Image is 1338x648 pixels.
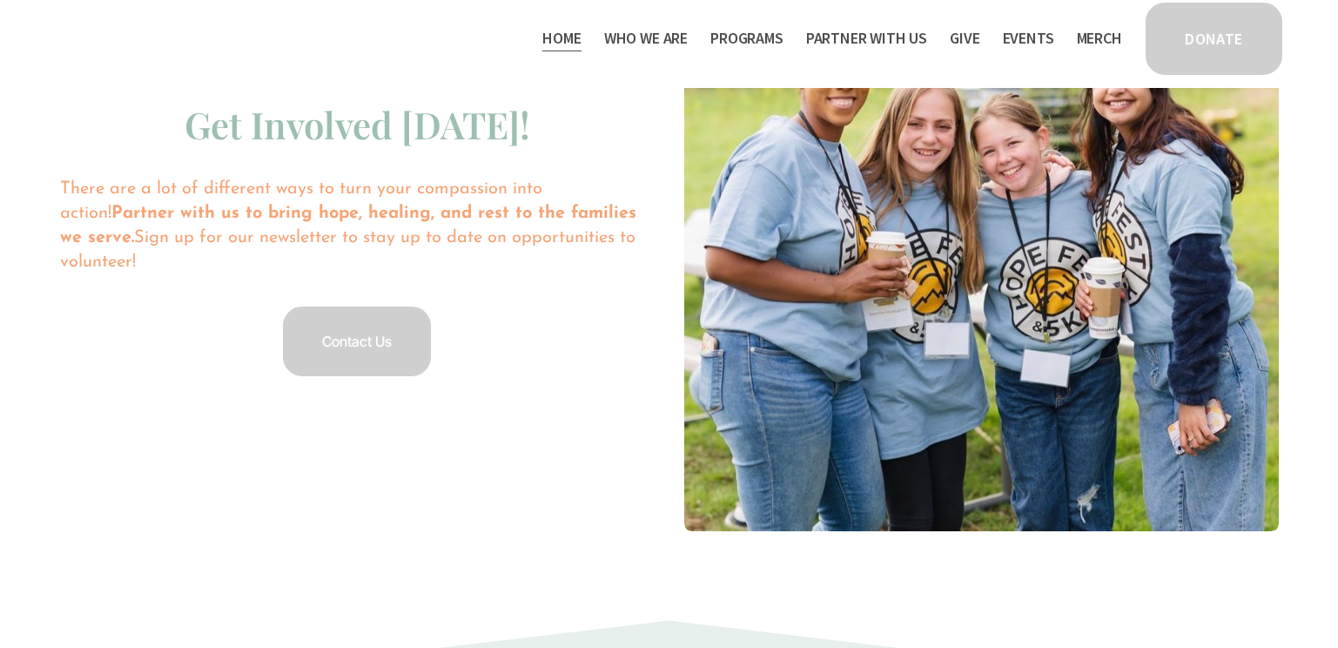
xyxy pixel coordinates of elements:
a: folder dropdown [710,24,783,52]
a: Events [1003,24,1054,52]
a: Give [950,24,979,52]
a: folder dropdown [604,24,688,52]
p: There are a lot of different ways to turn your compassion into action! Sign up for our newsletter... [60,177,655,274]
strong: Partner with us to bring hope, healing, and rest to the families we serve. [60,205,642,246]
a: Home [542,24,581,52]
h3: Get Involved [DATE]! [60,99,655,150]
a: folder dropdown [806,24,927,52]
span: Partner With Us [806,26,927,51]
span: Programs [710,26,783,51]
span: Who We Are [604,26,688,51]
a: Merch [1077,24,1122,52]
a: Contact Us [280,304,434,379]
